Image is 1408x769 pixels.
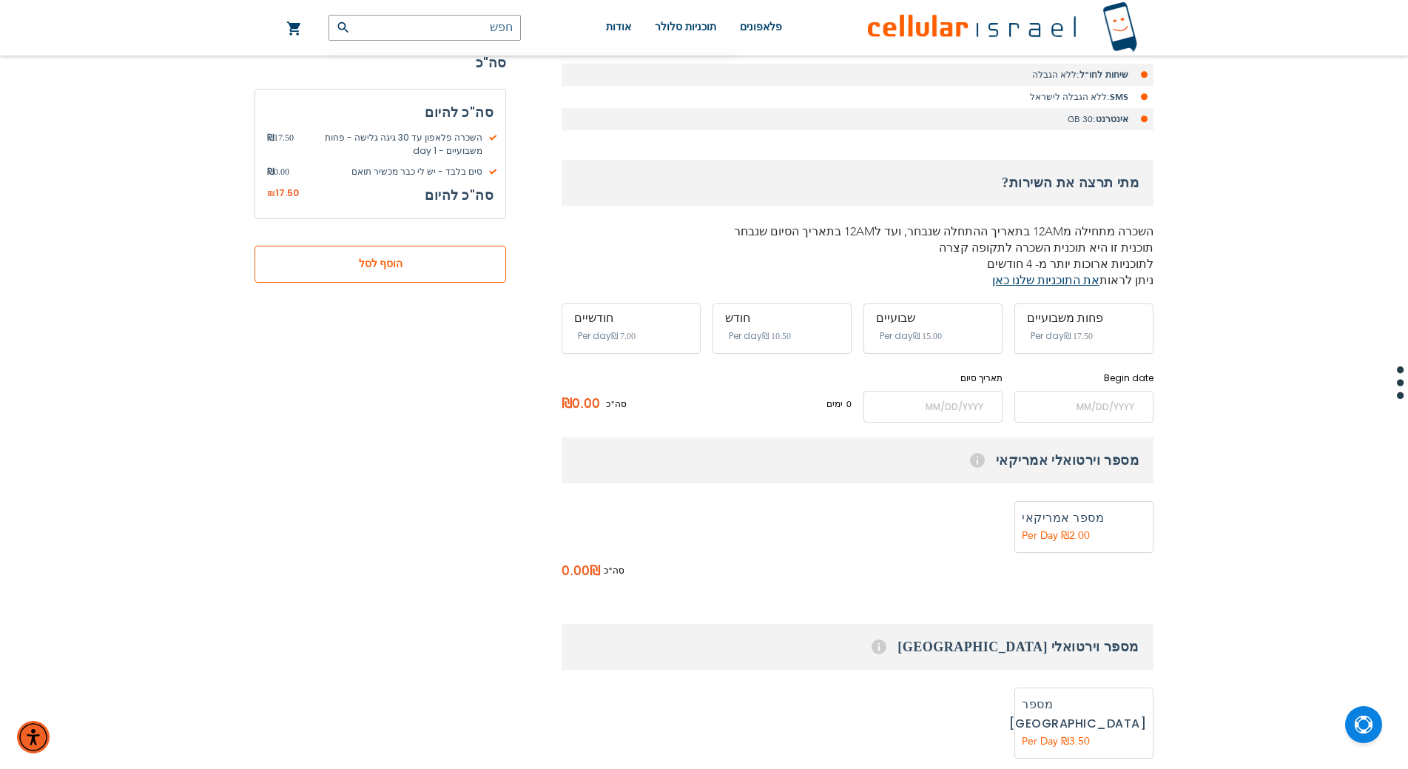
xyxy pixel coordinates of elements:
[255,246,506,283] button: הוסף לסל
[913,331,942,341] span: ‏15.00 ₪
[863,372,1003,385] label: תאריך סיום
[562,393,606,415] span: ₪0.00
[606,397,627,411] span: סה"כ
[1074,47,1128,58] strong: שיחות נכנסות:
[725,312,839,325] div: חודש
[267,187,275,201] span: ₪
[843,397,852,411] span: 0
[880,329,913,343] span: Per day
[294,131,494,158] span: השכרה פלאפון עד 30 גיגה גלישה - פחות משבועיים - 1 day
[1014,372,1153,385] label: Begin date
[562,224,1153,240] p: השכרה מתחילה מ12AM בתאריך ההתחלה שנבחר, ועד ל12AM בתאריך הסיום שנבחר
[876,312,990,325] div: שבועיים
[562,108,1153,130] li: 30 GB
[267,165,289,178] span: 0.00
[578,329,611,343] span: Per day
[863,391,1003,423] input: MM/DD/YYYY
[562,160,1153,206] h3: מתי תרצה את השירות?
[604,563,624,579] span: סה"כ
[1031,329,1064,343] span: Per day
[826,397,843,411] span: ימים
[762,331,791,341] span: ‏10.50 ₪
[562,624,1153,670] h3: מספר וירטואלי [GEOGRAPHIC_DATA]
[562,560,590,582] span: 0.00
[1093,113,1128,125] strong: אינטרנט:
[255,52,506,74] strong: סה"כ
[289,165,494,178] span: סים בלבד - יש לי כבר מכשיר תואם
[740,21,782,33] span: פלאפונים
[267,131,294,158] span: 17.50
[267,131,274,144] span: ₪
[329,15,521,41] input: חפש
[275,187,299,199] span: 17.50
[1077,69,1128,81] strong: שיחות לחו"ל:
[729,329,762,343] span: Per day
[1064,331,1093,341] span: ‏17.50 ₪
[655,21,716,33] span: תוכניות סלולר
[425,184,494,206] h3: סה"כ להיום
[1014,391,1153,423] input: MM/DD/YYYY
[562,437,1153,483] h3: מספר וירטואלי אמריקאי
[1027,312,1141,325] div: פחות משבועיים
[562,86,1153,108] li: ללא הגבלה לישראל
[267,101,494,124] h3: סה"כ להיום
[562,64,1153,86] li: ללא הגבלה
[872,639,886,654] span: Help
[267,165,274,178] span: ₪
[992,272,1099,289] a: את התוכניות שלנו כאן
[970,453,985,468] span: Help
[590,560,600,582] span: ₪
[303,257,457,272] span: הוסף לסל
[606,21,631,33] span: אודות
[1107,91,1128,103] strong: SMS:
[17,721,50,753] div: תפריט נגישות
[611,331,636,341] span: ‏7.00 ₪
[574,312,688,325] div: חודשיים
[868,1,1137,54] img: לוגו סלולר ישראל
[1009,696,1147,732] a: מספר [GEOGRAPHIC_DATA]
[562,240,1153,289] p: תוכנית זו היא תוכנית השכרה לתקופה קצרה לתוכניות ארוכות יותר מ- 4 חודשים ניתן לראות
